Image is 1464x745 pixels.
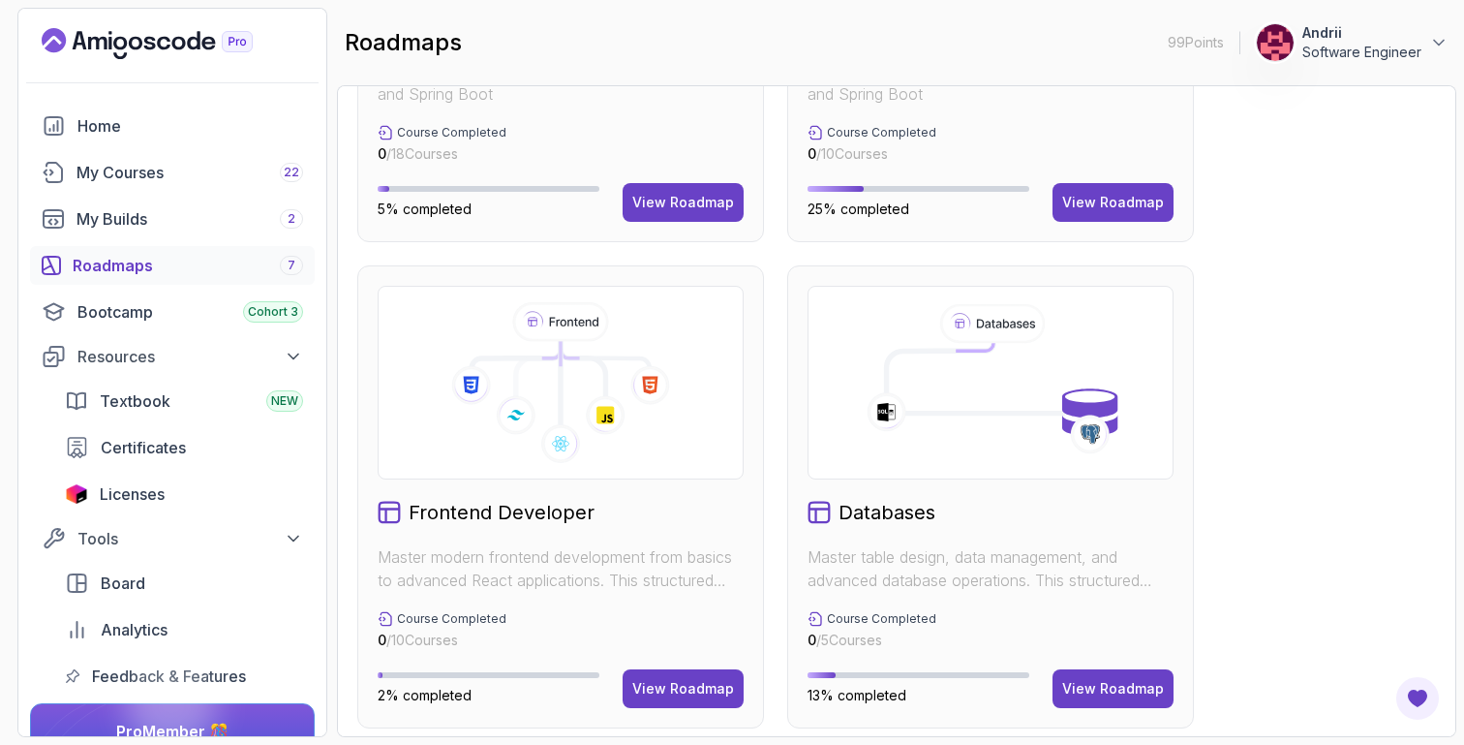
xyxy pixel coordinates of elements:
[65,484,88,504] img: jetbrains icon
[378,545,744,592] p: Master modern frontend development from basics to advanced React applications. This structured le...
[77,527,303,550] div: Tools
[30,339,315,374] button: Resources
[73,254,303,277] div: Roadmaps
[77,345,303,368] div: Resources
[53,382,315,420] a: textbook
[808,545,1174,592] p: Master table design, data management, and advanced database operations. This structured learning ...
[1257,24,1294,61] img: user profile image
[827,125,936,140] p: Course Completed
[30,293,315,331] a: bootcamp
[378,145,386,162] span: 0
[345,27,462,58] h2: roadmaps
[53,428,315,467] a: certificates
[1256,23,1449,62] button: user profile imageAndriiSoftware Engineer
[101,572,145,595] span: Board
[378,201,472,217] span: 5% completed
[808,144,936,164] p: / 10 Courses
[409,499,595,526] h2: Frontend Developer
[378,632,386,648] span: 0
[839,499,935,526] h2: Databases
[808,631,936,650] p: / 5 Courses
[623,669,744,708] button: View Roadmap
[30,200,315,238] a: builds
[53,475,315,513] a: licenses
[42,28,297,59] a: Landing page
[30,107,315,145] a: home
[397,611,506,627] p: Course Completed
[808,201,909,217] span: 25% completed
[288,258,295,273] span: 7
[808,145,816,162] span: 0
[30,153,315,192] a: courses
[827,611,936,627] p: Course Completed
[101,436,186,459] span: Certificates
[1302,43,1421,62] p: Software Engineer
[101,618,168,641] span: Analytics
[1394,675,1441,722] button: Open Feedback Button
[623,183,744,222] button: View Roadmap
[288,211,295,227] span: 2
[1062,193,1164,212] div: View Roadmap
[378,687,472,703] span: 2% completed
[632,193,734,212] div: View Roadmap
[1302,23,1421,43] p: Andrii
[77,300,303,324] div: Bootcamp
[30,246,315,285] a: roadmaps
[53,657,315,696] a: feedback
[92,665,246,688] span: Feedback & Features
[1168,33,1224,52] p: 99 Points
[397,125,506,140] p: Course Completed
[100,389,170,413] span: Textbook
[100,482,165,506] span: Licenses
[808,632,816,648] span: 0
[53,564,315,603] a: board
[632,679,734,698] div: View Roadmap
[53,610,315,649] a: analytics
[1062,679,1164,698] div: View Roadmap
[271,393,298,409] span: NEW
[77,114,303,138] div: Home
[1052,183,1174,222] button: View Roadmap
[1052,669,1174,708] button: View Roadmap
[378,144,506,164] p: / 18 Courses
[248,304,298,320] span: Cohort 3
[378,631,506,650] p: / 10 Courses
[76,207,303,231] div: My Builds
[30,521,315,556] button: Tools
[76,161,303,184] div: My Courses
[284,165,299,180] span: 22
[808,687,906,703] span: 13% completed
